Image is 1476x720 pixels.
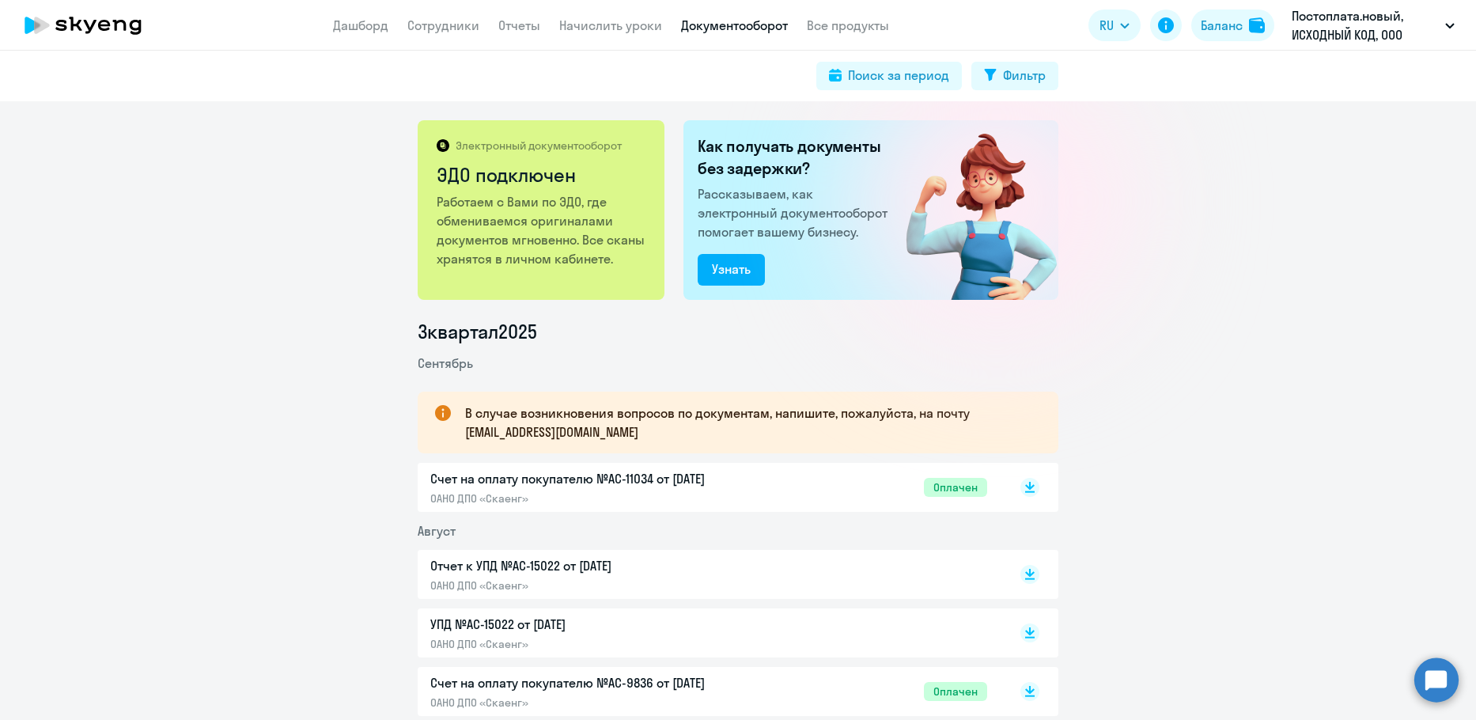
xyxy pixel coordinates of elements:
span: Август [418,523,456,539]
div: Фильтр [1003,66,1046,85]
div: Поиск за период [848,66,949,85]
p: Постоплата.новый, ИСХОДНЫЙ КОД, ООО [1292,6,1439,44]
p: Счет на оплату покупателю №AC-11034 от [DATE] [430,469,763,488]
p: Работаем с Вами по ЭДО, где обмениваемся оригиналами документов мгновенно. Все сканы хранятся в л... [437,192,648,268]
p: Рассказываем, как электронный документооборот помогает вашему бизнесу. [698,184,894,241]
p: ОАНО ДПО «Скаенг» [430,637,763,651]
a: Отчеты [498,17,540,33]
div: Баланс [1201,16,1243,35]
span: Оплачен [924,478,987,497]
p: ОАНО ДПО «Скаенг» [430,695,763,710]
img: connected [880,120,1058,300]
p: УПД №AC-15022 от [DATE] [430,615,763,634]
button: Постоплата.новый, ИСХОДНЫЙ КОД, ООО [1284,6,1463,44]
a: Начислить уроки [559,17,662,33]
p: В случае возникновения вопросов по документам, напишите, пожалуйста, на почту [EMAIL_ADDRESS][DOM... [465,404,1030,441]
a: Счет на оплату покупателю №AC-9836 от [DATE]ОАНО ДПО «Скаенг»Оплачен [430,673,987,710]
h2: Как получать документы без задержки? [698,135,894,180]
li: 3 квартал 2025 [418,319,1058,344]
p: Отчет к УПД №AC-15022 от [DATE] [430,556,763,575]
button: Балансbalance [1191,9,1274,41]
img: balance [1249,17,1265,33]
a: Все продукты [807,17,889,33]
button: RU [1088,9,1141,41]
button: Узнать [698,254,765,286]
p: Электронный документооборот [456,138,622,153]
a: УПД №AC-15022 от [DATE]ОАНО ДПО «Скаенг» [430,615,987,651]
button: Поиск за период [816,62,962,90]
span: Сентябрь [418,355,473,371]
span: Оплачен [924,682,987,701]
span: RU [1099,16,1114,35]
a: Дашборд [333,17,388,33]
button: Фильтр [971,62,1058,90]
a: Документооборот [681,17,788,33]
p: Счет на оплату покупателю №AC-9836 от [DATE] [430,673,763,692]
p: ОАНО ДПО «Скаенг» [430,578,763,593]
a: Счет на оплату покупателю №AC-11034 от [DATE]ОАНО ДПО «Скаенг»Оплачен [430,469,987,506]
p: ОАНО ДПО «Скаенг» [430,491,763,506]
h2: ЭДО подключен [437,162,648,188]
a: Отчет к УПД №AC-15022 от [DATE]ОАНО ДПО «Скаенг» [430,556,987,593]
a: Сотрудники [407,17,479,33]
div: Узнать [712,260,751,279]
